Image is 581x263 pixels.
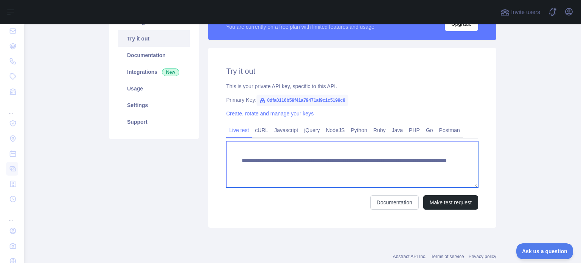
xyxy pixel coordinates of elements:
[370,195,419,210] a: Documentation
[118,114,190,130] a: Support
[118,64,190,80] a: Integrations New
[323,124,348,136] a: NodeJS
[370,124,389,136] a: Ruby
[301,124,323,136] a: jQuery
[118,97,190,114] a: Settings
[226,82,478,90] div: This is your private API key, specific to this API.
[499,6,542,18] button: Invite users
[469,254,496,259] a: Privacy policy
[406,124,423,136] a: PHP
[6,100,18,115] div: ...
[6,207,18,223] div: ...
[431,254,464,259] a: Terms of service
[118,80,190,97] a: Usage
[389,124,406,136] a: Java
[256,95,348,106] span: 0dfa0116b59f41a79471af9c1c5199c8
[393,254,427,259] a: Abstract API Inc.
[118,30,190,47] a: Try it out
[271,124,301,136] a: Javascript
[226,124,252,136] a: Live test
[516,243,573,259] iframe: Toggle Customer Support
[226,96,478,104] div: Primary Key:
[226,23,374,31] div: You are currently on a free plan with limited features and usage
[436,124,463,136] a: Postman
[226,110,314,117] a: Create, rotate and manage your keys
[162,68,179,76] span: New
[511,8,540,17] span: Invite users
[423,124,436,136] a: Go
[348,124,370,136] a: Python
[423,195,478,210] button: Make test request
[252,124,271,136] a: cURL
[118,47,190,64] a: Documentation
[226,66,478,76] h2: Try it out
